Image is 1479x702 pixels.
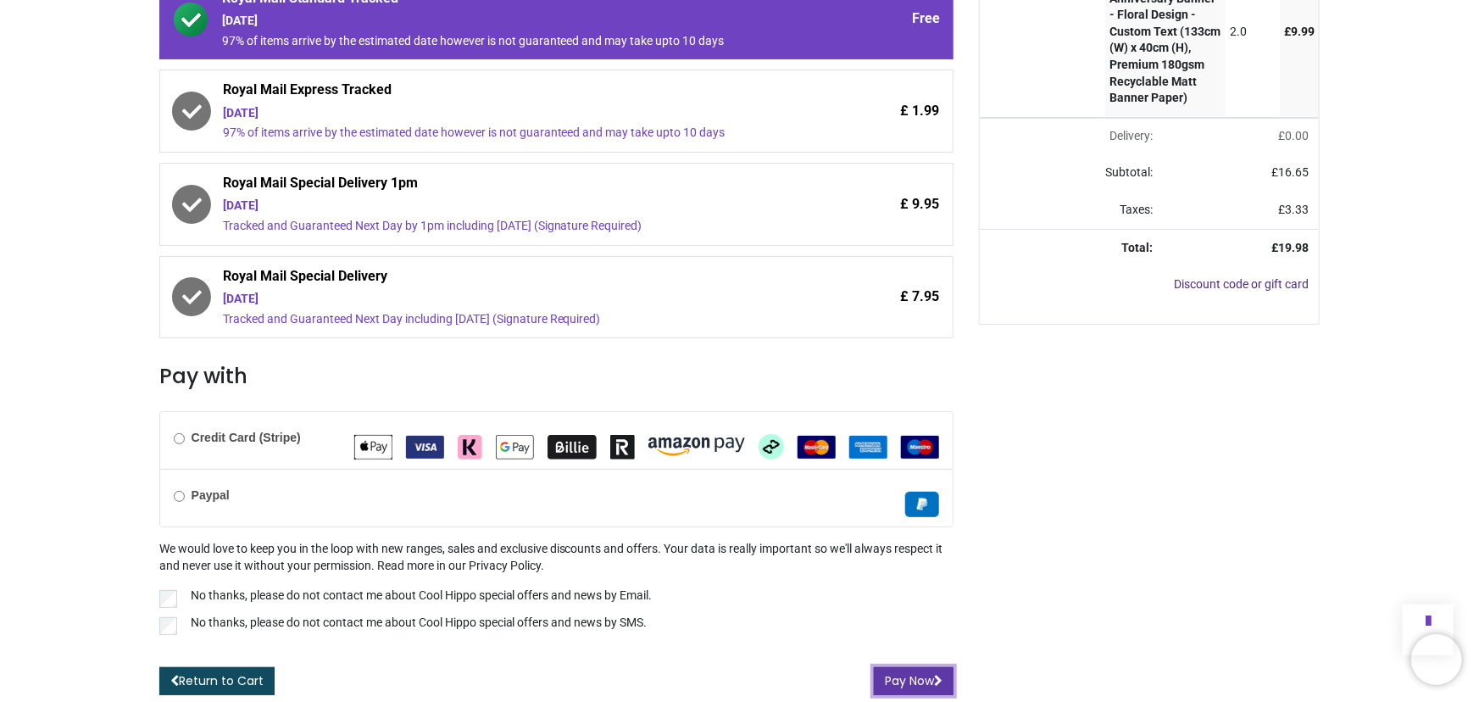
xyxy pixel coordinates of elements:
span: Afterpay Clearpay [759,439,784,453]
a: Discount code or gift card [1174,277,1309,291]
span: Royal Mail Special Delivery 1pm [223,174,797,198]
input: No thanks, please do not contact me about Cool Hippo special offers and news by SMS. [159,617,177,635]
img: American Express [849,436,887,459]
img: Billie [548,435,597,460]
b: Paypal [192,488,230,502]
span: £ 9.95 [900,195,939,214]
img: MasterCard [798,436,836,459]
span: 19.98 [1278,241,1309,254]
img: VISA [406,436,444,459]
span: £ [1285,25,1315,38]
p: No thanks, please do not contact me about Cool Hippo special offers and news by Email. [191,588,653,604]
input: Paypal [174,491,185,502]
img: Afterpay Clearpay [759,434,784,460]
img: Maestro [901,436,939,459]
div: We would love to keep you in the loop with new ranges, sales and exclusive discounts and offers. ... [159,541,954,635]
td: Subtotal: [980,154,1163,192]
td: Taxes: [980,192,1163,229]
span: Revolut Pay [610,439,635,453]
img: Klarna [458,435,482,460]
b: Credit Card (Stripe) [192,431,301,444]
div: [DATE] [223,105,797,122]
span: Maestro [901,439,939,453]
span: Free [912,9,940,28]
span: £ [1278,129,1309,142]
span: 3.33 [1285,203,1309,216]
span: American Express [849,439,887,453]
a: Return to Cart [159,667,275,696]
img: Revolut Pay [610,435,635,460]
iframe: Brevo live chat [1411,634,1462,685]
span: £ [1271,165,1309,179]
span: 9.99 [1292,25,1315,38]
div: Tracked and Guaranteed Next Day by 1pm including [DATE] (Signature Required) [223,218,797,235]
input: Credit Card (Stripe) [174,433,185,444]
img: Amazon Pay [648,437,745,456]
td: Delivery will be updated after choosing a new delivery method [980,118,1163,155]
span: Google Pay [496,439,534,453]
div: 97% of items arrive by the estimated date however is not guaranteed and may take upto 10 days [222,33,797,50]
span: Amazon Pay [648,439,745,453]
span: 16.65 [1278,165,1309,179]
h3: Pay with [159,362,954,391]
strong: Total: [1122,241,1154,254]
div: 97% of items arrive by the estimated date however is not guaranteed and may take upto 10 days [223,125,797,142]
input: No thanks, please do not contact me about Cool Hippo special offers and news by Email. [159,590,177,608]
span: Royal Mail Express Tracked [223,81,797,104]
span: Klarna [458,439,482,453]
span: £ 7.95 [900,287,939,306]
span: MasterCard [798,439,836,453]
img: Apple Pay [354,435,392,460]
span: Billie [548,439,597,453]
span: Apple Pay [354,439,392,453]
span: VISA [406,439,444,453]
img: Google Pay [496,435,534,460]
strong: £ [1271,241,1309,254]
span: £ [1278,203,1309,216]
span: £ 1.99 [900,102,939,120]
p: No thanks, please do not contact me about Cool Hippo special offers and news by SMS. [191,615,648,632]
img: Paypal [905,492,939,517]
div: [DATE] [223,198,797,214]
div: Tracked and Guaranteed Next Day including [DATE] (Signature Required) [223,311,797,328]
div: [DATE] [223,291,797,308]
div: 2.0 [1230,24,1276,41]
div: [DATE] [222,13,797,30]
button: Pay Now [874,667,954,696]
span: 0.00 [1285,129,1309,142]
span: Royal Mail Special Delivery [223,267,797,291]
span: Paypal [905,497,939,510]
